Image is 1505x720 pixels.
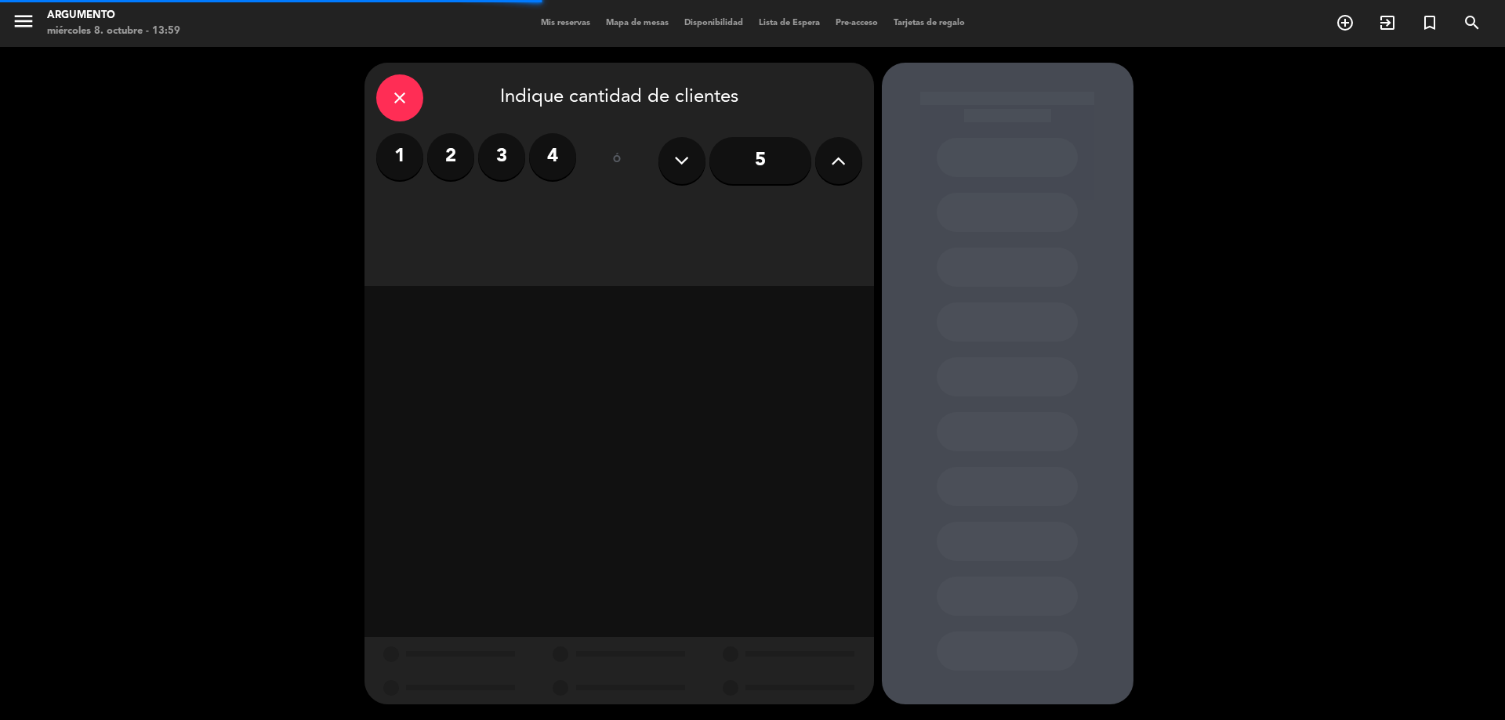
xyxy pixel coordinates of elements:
div: ó [592,133,643,188]
span: Mis reservas [533,19,598,27]
i: close [390,89,409,107]
i: exit_to_app [1378,13,1397,32]
span: Lista de Espera [751,19,828,27]
label: 1 [376,133,423,180]
i: menu [12,9,35,33]
div: Argumento [47,8,180,24]
span: Tarjetas de regalo [886,19,973,27]
i: turned_in_not [1420,13,1439,32]
i: add_circle_outline [1336,13,1354,32]
label: 3 [478,133,525,180]
span: Pre-acceso [828,19,886,27]
label: 4 [529,133,576,180]
label: 2 [427,133,474,180]
span: Disponibilidad [676,19,751,27]
div: miércoles 8. octubre - 13:59 [47,24,180,39]
i: search [1463,13,1481,32]
button: menu [12,9,35,38]
span: Mapa de mesas [598,19,676,27]
div: Indique cantidad de clientes [376,74,862,121]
